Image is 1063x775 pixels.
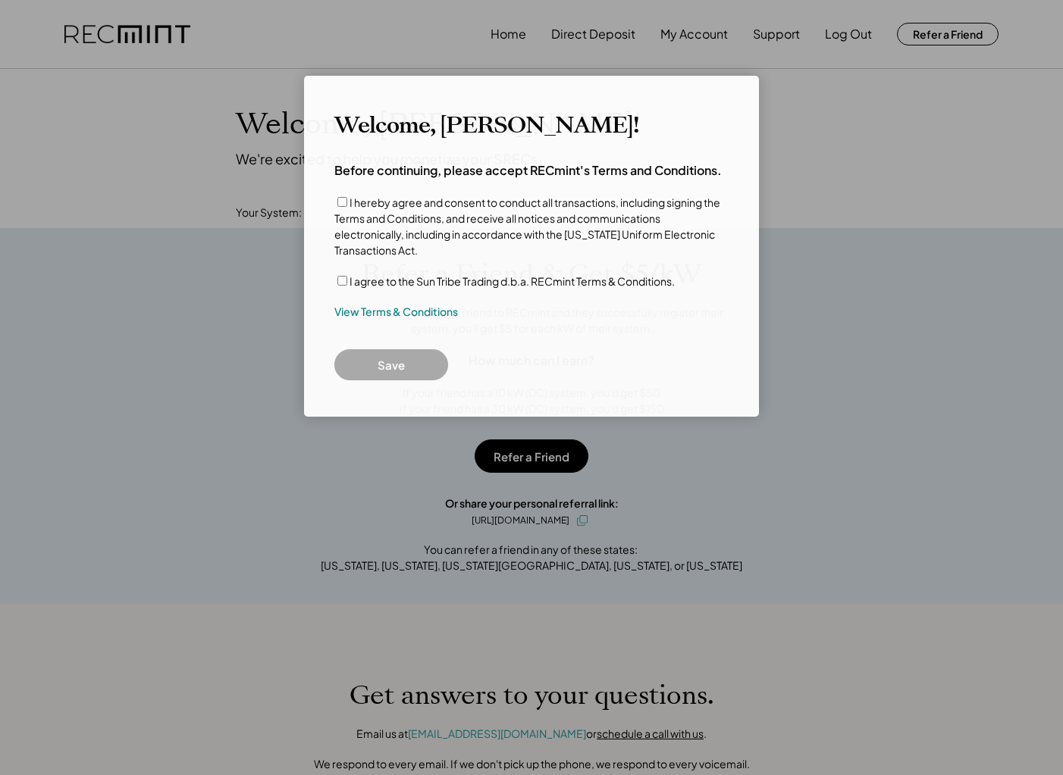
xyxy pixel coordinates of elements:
[350,274,675,288] label: I agree to the Sun Tribe Trading d.b.a. RECmint Terms & Conditions.
[334,112,638,139] h3: Welcome, [PERSON_NAME]!
[334,349,448,380] button: Save
[334,195,720,257] label: I hereby agree and consent to conduct all transactions, including signing the Terms and Condition...
[334,305,458,320] a: View Terms & Conditions
[334,162,722,179] h4: Before continuing, please accept RECmint's Terms and Conditions.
